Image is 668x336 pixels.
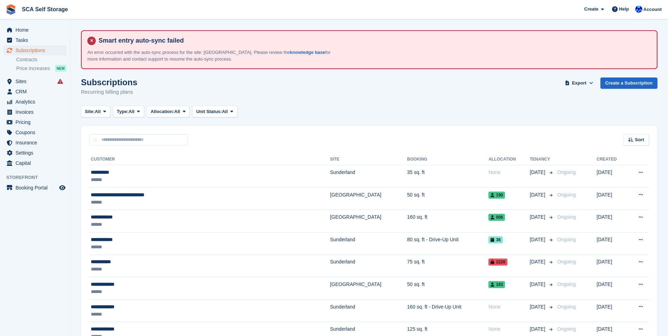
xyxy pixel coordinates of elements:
[16,56,67,63] a: Contracts
[129,108,135,115] span: All
[117,108,129,115] span: Type:
[564,77,595,89] button: Export
[488,303,530,311] div: None
[600,77,657,89] a: Create a Subscription
[4,183,67,193] a: menu
[619,6,629,13] span: Help
[81,77,137,87] h1: Subscriptions
[488,259,507,266] span: 2226
[557,169,576,175] span: Ongoing
[4,107,67,117] a: menu
[530,236,547,243] span: [DATE]
[488,236,502,243] span: 36
[196,108,222,115] span: Unit Status:
[597,277,627,300] td: [DATE]
[330,165,407,188] td: Sunderland
[15,35,58,45] span: Tasks
[95,108,101,115] span: All
[407,187,488,210] td: 50 sq. ft
[15,25,58,35] span: Home
[597,210,627,232] td: [DATE]
[635,136,644,143] span: Sort
[58,183,67,192] a: Preview store
[4,127,67,137] a: menu
[557,326,576,332] span: Ongoing
[4,158,67,168] a: menu
[407,277,488,300] td: 50 sq. ft
[15,138,58,148] span: Insurance
[96,37,651,45] h4: Smart entry auto-sync failed
[557,281,576,287] span: Ongoing
[530,169,547,176] span: [DATE]
[530,258,547,266] span: [DATE]
[557,259,576,265] span: Ongoing
[15,107,58,117] span: Invoices
[407,210,488,232] td: 160 sq. ft
[488,281,505,288] span: 183
[330,299,407,322] td: Sunderland
[407,299,488,322] td: 160 sq. ft - Drive-Up Unit
[572,80,586,87] span: Export
[15,183,58,193] span: Booking Portal
[16,64,67,72] a: Price increases NEW
[530,303,547,311] span: [DATE]
[635,6,642,13] img: Kelly Neesham
[4,76,67,86] a: menu
[6,174,70,181] span: Storefront
[15,148,58,158] span: Settings
[4,87,67,97] a: menu
[597,165,627,188] td: [DATE]
[85,108,95,115] span: Site:
[330,232,407,255] td: Sunderland
[147,106,190,117] button: Allocation: All
[4,35,67,45] a: menu
[557,192,576,198] span: Ongoing
[584,6,598,13] span: Create
[15,76,58,86] span: Sites
[557,237,576,242] span: Ongoing
[597,154,627,165] th: Created
[557,214,576,220] span: Ongoing
[4,117,67,127] a: menu
[643,6,662,13] span: Account
[81,106,110,117] button: Site: All
[530,325,547,333] span: [DATE]
[597,255,627,277] td: [DATE]
[330,187,407,210] td: [GEOGRAPHIC_DATA]
[16,65,50,72] span: Price increases
[530,191,547,199] span: [DATE]
[488,325,530,333] div: None
[330,210,407,232] td: [GEOGRAPHIC_DATA]
[488,154,530,165] th: Allocation
[15,127,58,137] span: Coupons
[89,154,330,165] th: Customer
[488,169,530,176] div: None
[597,299,627,322] td: [DATE]
[4,138,67,148] a: menu
[557,304,576,310] span: Ongoing
[488,192,505,199] span: 190
[407,165,488,188] td: 35 sq. ft
[330,277,407,300] td: [GEOGRAPHIC_DATA]
[57,79,63,84] i: Smart entry sync failures have occurred
[151,108,174,115] span: Allocation:
[530,154,554,165] th: Tenancy
[81,88,137,96] p: Recurring billing plans
[15,45,58,55] span: Subscriptions
[407,154,488,165] th: Booking
[174,108,180,115] span: All
[4,25,67,35] a: menu
[87,49,334,63] p: An error occurred with the auto-sync process for the site: [GEOGRAPHIC_DATA]. Please review the f...
[15,158,58,168] span: Capital
[330,255,407,277] td: Sunderland
[4,97,67,107] a: menu
[192,106,237,117] button: Unit Status: All
[488,214,505,221] span: 006
[15,87,58,97] span: CRM
[15,117,58,127] span: Pricing
[55,65,67,72] div: NEW
[597,187,627,210] td: [DATE]
[530,213,547,221] span: [DATE]
[530,281,547,288] span: [DATE]
[597,232,627,255] td: [DATE]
